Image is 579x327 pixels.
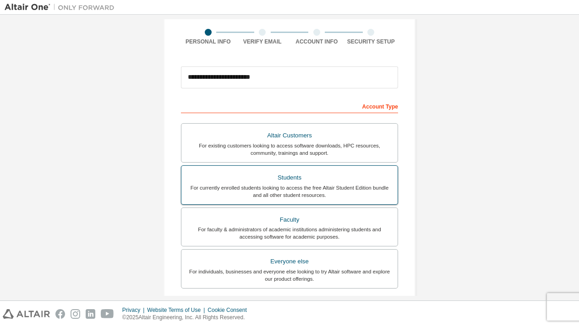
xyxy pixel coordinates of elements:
div: For currently enrolled students looking to access the free Altair Student Edition bundle and all ... [187,184,392,199]
div: Personal Info [181,38,235,45]
div: For individuals, businesses and everyone else looking to try Altair software and explore our prod... [187,268,392,283]
div: For existing customers looking to access software downloads, HPC resources, community, trainings ... [187,142,392,157]
div: Privacy [122,306,147,314]
div: Security Setup [344,38,399,45]
div: Verify Email [235,38,290,45]
div: Everyone else [187,255,392,268]
img: instagram.svg [71,309,80,319]
div: Altair Customers [187,129,392,142]
img: linkedin.svg [86,309,95,319]
div: For faculty & administrators of academic institutions administering students and accessing softwa... [187,226,392,240]
p: © 2025 Altair Engineering, Inc. All Rights Reserved. [122,314,252,322]
img: youtube.svg [101,309,114,319]
div: Account Type [181,98,398,113]
div: Faculty [187,213,392,226]
img: altair_logo.svg [3,309,50,319]
div: Students [187,171,392,184]
img: Altair One [5,3,119,12]
div: Account Info [289,38,344,45]
div: Website Terms of Use [147,306,208,314]
img: facebook.svg [55,309,65,319]
div: Cookie Consent [208,306,252,314]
